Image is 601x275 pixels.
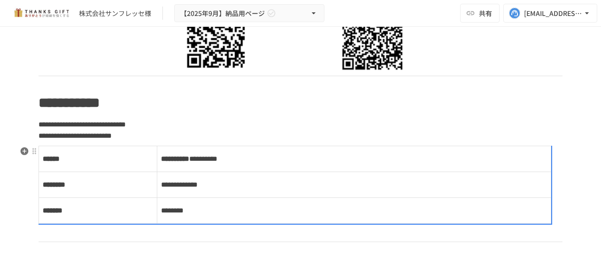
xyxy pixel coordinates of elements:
span: 共有 [479,8,492,18]
img: mMP1OxWUAhQbsRWCurg7vIHe5HqDpP7qZo7fRoNLXQh [11,6,71,21]
span: 【2025年9月】納品用ページ [180,8,265,19]
button: [EMAIL_ADDRESS][DOMAIN_NAME] [503,4,597,23]
button: 共有 [460,4,500,23]
div: 株式会社サンフレッセ様 [79,8,151,18]
div: [EMAIL_ADDRESS][DOMAIN_NAME] [524,8,582,19]
button: 【2025年9月】納品用ページ [174,4,324,23]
